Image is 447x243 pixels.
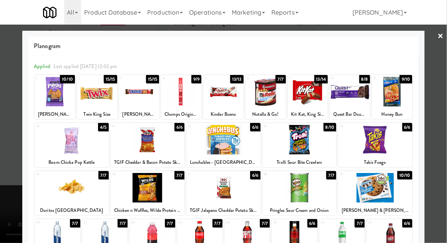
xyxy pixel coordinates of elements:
div: TGIF Cheddar & Bacon Potato Skins [111,158,185,167]
div: Pringles Sour Cream and Onion [263,206,337,215]
div: 713/14Kit Kat, King Size [288,75,328,119]
div: [PERSON_NAME] PB&Js Grape [35,110,75,119]
div: Honey Bun [372,110,412,119]
div: 7 [289,75,308,82]
div: 7/7 [355,219,365,228]
div: 110/10[PERSON_NAME] PB&Js Grape [35,75,75,119]
div: 215/15Twix King Size [77,75,117,119]
div: 13 [264,123,299,130]
div: 8/8 [359,75,370,83]
div: 7/7 [260,219,270,228]
div: 9 [374,75,392,82]
div: Doritos [GEOGRAPHIC_DATA] [35,206,109,215]
div: 16 [112,171,148,178]
div: 15 [36,171,71,178]
div: 7/7 [70,219,80,228]
div: Kit Kat, King Size [289,110,327,119]
div: 10/10 [397,171,412,180]
div: 13/14 [314,75,328,83]
div: 7/7 [118,219,128,228]
div: 6/6 [402,123,412,131]
div: [PERSON_NAME] PB&Js Grape [36,110,74,119]
span: Planogram [34,40,413,52]
div: Nutella & Go! [247,110,285,119]
div: TGIF Cheddar & Bacon Potato Skins [112,158,184,167]
div: Trolli Sour Bite Crawlers [263,158,337,167]
div: 7/7 [276,75,286,83]
div: Quest Bar Double Chocolate Chunk [330,110,370,119]
div: Boom Chicka Pop Kettle [35,158,109,167]
div: 26 [321,219,342,226]
div: Chomps Original Beef Stick, Mild [161,110,201,119]
div: Kinder Bueno [203,110,244,119]
div: 8 [331,75,350,82]
div: [PERSON_NAME] & [PERSON_NAME]'s The Complete Cookie Chocolate Chip [339,206,411,215]
div: Quest Bar Double Chocolate Chunk [331,110,369,119]
div: 187/7Pringles Sour Cream and Onion [263,171,337,215]
span: Last applied [DATE] 12:02 pm [53,63,117,70]
div: 23 [179,219,200,226]
div: 6/6 [307,219,317,228]
div: Chomps Original Beef Stick, Mild [162,110,200,119]
div: 10/10 [60,75,75,83]
div: 9/10 [400,75,412,83]
div: 5 [205,75,223,82]
div: Twix King Size [78,110,116,119]
div: 6/6 [250,123,260,131]
div: Pringles Sour Cream and Onion [264,206,336,215]
div: Takis Fuego [339,158,411,167]
div: Twix King Size [77,110,117,119]
div: 8/10 [324,123,336,131]
div: 15/15 [104,75,117,83]
img: Micromart [43,6,56,19]
div: 18 [264,171,299,178]
div: 138/10Trolli Sour Bite Crawlers [263,123,337,167]
div: Lunchables - [GEOGRAPHIC_DATA] & Cheddar [186,158,261,167]
div: 25 [273,219,294,226]
div: 88/8Quest Bar Double Chocolate Chunk [330,75,370,119]
div: 6/6 [402,219,412,228]
span: Applied [34,63,50,70]
div: Chicken n Waffles, Wilde Protein Chips [112,206,184,215]
div: Honey Bun [373,110,411,119]
div: 1910/10[PERSON_NAME] & [PERSON_NAME]'s The Complete Cookie Chocolate Chip [338,171,412,215]
div: 6/6 [250,171,260,180]
div: 146/6Takis Fuego [338,123,412,167]
div: 9/9 [191,75,201,83]
div: Kinder Bueno [204,110,243,119]
div: Kit Kat, King Size [288,110,328,119]
div: 126/6Lunchables - [GEOGRAPHIC_DATA] & Cheddar [186,123,261,167]
div: 24 [226,219,247,226]
div: 10 [36,123,71,130]
div: Takis Fuego [338,158,412,167]
div: Lunchables - [GEOGRAPHIC_DATA] & Cheddar [188,158,259,167]
div: 49/9Chomps Original Beef Stick, Mild [161,75,201,119]
div: 6/6 [174,123,184,131]
div: [PERSON_NAME]'s King [119,110,160,119]
div: 176/6TGIF Jalapeno Cheddar Potato Skins [186,171,261,215]
div: 21 [84,219,105,226]
div: 99/10Honey Bun [372,75,412,119]
div: [PERSON_NAME]'s King [120,110,158,119]
div: 15/15 [146,75,160,83]
div: 14 [340,123,375,130]
div: 7/7 [98,171,108,180]
div: 13/13 [230,75,244,83]
div: Doritos [GEOGRAPHIC_DATA] [36,206,108,215]
a: × [438,25,444,48]
div: 1 [36,75,55,82]
div: Chicken n Waffles, Wilde Protein Chips [111,206,185,215]
div: 27 [368,219,389,226]
div: Boom Chicka Pop Kettle [36,158,108,167]
div: 7/7 [213,219,223,228]
div: 7/7 [326,171,336,180]
div: 7/7 [174,171,184,180]
div: 157/7Doritos [GEOGRAPHIC_DATA] [35,171,109,215]
div: 315/15[PERSON_NAME]'s King [119,75,160,119]
div: 17 [188,171,223,178]
div: TGIF Jalapeno Cheddar Potato Skins [186,206,261,215]
div: 67/7Nutella & Go! [246,75,286,119]
div: 2 [78,75,97,82]
div: Nutella & Go! [246,110,286,119]
div: 12 [188,123,223,130]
